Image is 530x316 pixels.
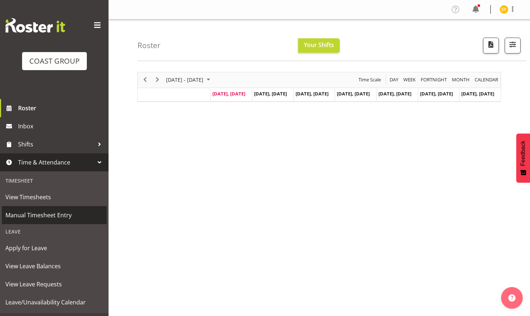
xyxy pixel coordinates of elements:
[451,75,470,84] span: Month
[402,75,417,84] button: Timeline Week
[451,75,471,84] button: Timeline Month
[389,75,400,84] button: Timeline Day
[2,206,107,224] a: Manual Timesheet Entry
[165,75,213,84] button: August 2025
[298,38,340,53] button: Your Shifts
[212,90,245,97] span: [DATE], [DATE]
[304,41,334,49] span: Your Shifts
[18,157,94,168] span: Time & Attendance
[403,75,416,84] span: Week
[153,75,162,84] button: Next
[500,5,508,14] img: seon-young-belding8911.jpg
[140,75,150,84] button: Previous
[5,261,103,272] span: View Leave Balances
[5,18,65,33] img: Rosterit website logo
[137,41,161,50] h4: Roster
[505,38,521,54] button: Filter Shifts
[5,297,103,308] span: Leave/Unavailability Calendar
[2,224,107,239] div: Leave
[2,257,107,275] a: View Leave Balances
[165,75,204,84] span: [DATE] - [DATE]
[474,75,500,84] button: Month
[483,38,499,54] button: Download a PDF of the roster according to the set date range.
[520,141,526,166] span: Feedback
[474,75,499,84] span: calendar
[2,239,107,257] a: Apply for Leave
[461,90,494,97] span: [DATE], [DATE]
[2,173,107,188] div: Timesheet
[378,90,411,97] span: [DATE], [DATE]
[516,133,530,183] button: Feedback - Show survey
[420,90,453,97] span: [DATE], [DATE]
[5,210,103,221] span: Manual Timesheet Entry
[358,75,382,84] span: Time Scale
[151,72,164,87] div: next period
[357,75,382,84] button: Time Scale
[337,90,370,97] span: [DATE], [DATE]
[164,72,215,87] div: August 25 - 31, 2025
[18,103,105,114] span: Roster
[389,75,399,84] span: Day
[18,139,94,150] span: Shifts
[254,90,287,97] span: [DATE], [DATE]
[137,72,501,102] div: Timeline Week of August 25, 2025
[420,75,448,84] button: Fortnight
[296,90,328,97] span: [DATE], [DATE]
[29,56,80,67] div: COAST GROUP
[2,188,107,206] a: View Timesheets
[5,279,103,290] span: View Leave Requests
[2,275,107,293] a: View Leave Requests
[5,243,103,253] span: Apply for Leave
[508,294,516,302] img: help-xxl-2.png
[18,121,105,132] span: Inbox
[2,293,107,311] a: Leave/Unavailability Calendar
[5,192,103,202] span: View Timesheets
[139,72,151,87] div: previous period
